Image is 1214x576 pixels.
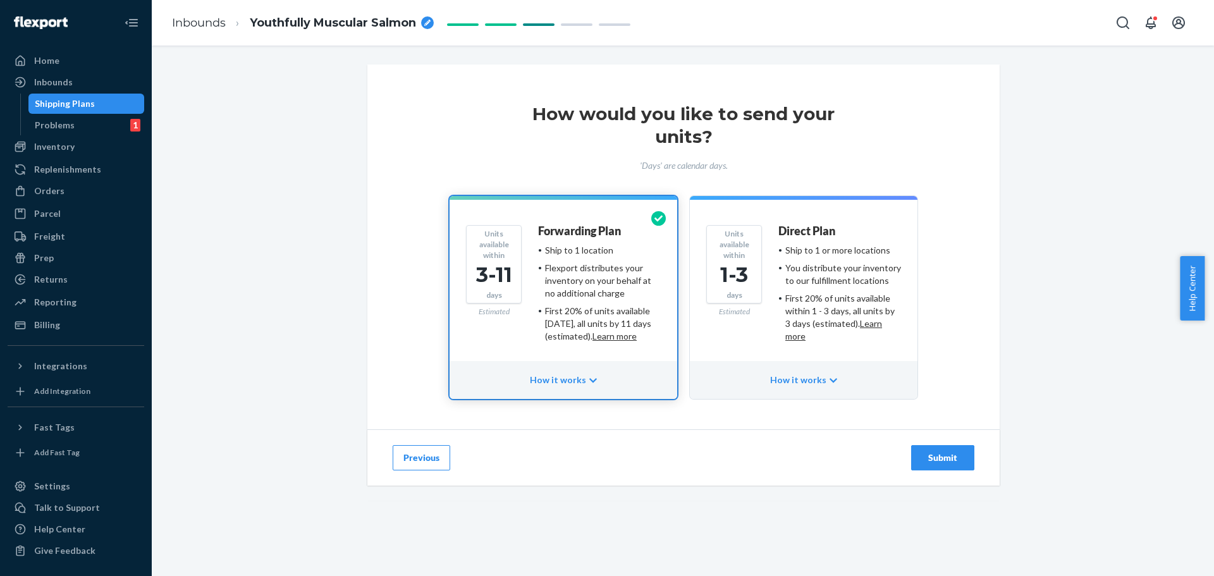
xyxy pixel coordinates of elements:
[34,54,59,67] div: Home
[472,260,516,290] div: 3-11
[8,315,144,335] a: Billing
[8,541,144,561] button: Give Feedback
[34,544,95,557] div: Give Feedback
[34,140,75,153] div: Inventory
[785,318,882,341] a: Learn more
[778,225,835,238] h4: Direct Plan
[785,292,901,343] div: First 20% of units available within 1 - 3 days, all units by 3 days (estimated).
[28,115,145,135] a: Problems1
[1180,256,1205,321] button: Help Center
[785,244,890,257] div: Ship to 1 or more locations
[8,51,144,71] a: Home
[8,498,144,518] a: Talk to Support
[8,181,144,201] a: Orders
[34,252,54,264] div: Prep
[393,445,450,470] button: Previous
[34,207,61,220] div: Parcel
[14,16,68,29] img: Flexport logo
[466,225,522,303] div: Units available within days
[34,76,73,89] div: Inbounds
[8,292,144,312] a: Reporting
[592,331,637,341] a: Learn more
[479,307,510,316] span: Estimated
[8,476,144,496] a: Settings
[712,260,756,290] div: 1-3
[911,445,974,470] button: Submit
[690,361,917,399] div: How it works
[922,451,964,464] div: Submit
[8,519,144,539] a: Help Center
[34,296,77,309] div: Reporting
[8,204,144,224] a: Parcel
[34,319,60,331] div: Billing
[35,119,75,132] div: Problems
[538,225,621,238] h4: Forwarding Plan
[8,137,144,157] a: Inventory
[8,72,144,92] a: Inbounds
[28,94,145,114] a: Shipping Plans
[34,523,85,536] div: Help Center
[34,501,100,514] div: Talk to Support
[450,361,677,399] div: How it works
[8,443,144,463] a: Add Fast Tag
[8,248,144,268] a: Prep
[450,196,677,399] button: Units available within3-11daysEstimatedForwarding PlanShip to 1 locationFlexport distributes your...
[1110,10,1136,35] button: Open Search Box
[34,185,64,197] div: Orders
[34,163,101,176] div: Replenishments
[34,386,90,396] div: Add Integration
[35,97,95,110] div: Shipping Plans
[34,480,70,493] div: Settings
[719,307,750,316] span: Estimated
[8,269,144,290] a: Returns
[172,16,226,30] a: Inbounds
[250,15,416,32] span: Youthfully Muscular Salmon
[8,417,144,438] button: Fast Tags
[545,305,661,343] div: First 20% of units available [DATE], all units by 11 days (estimated).
[130,119,140,132] div: 1
[519,102,848,148] h2: How would you like to send your units?
[34,447,80,458] div: Add Fast Tag
[785,262,901,287] div: You distribute your inventory to our fulfillment locations
[1138,10,1163,35] button: Open notifications
[1166,10,1191,35] button: Open account menu
[545,262,661,300] div: Flexport distributes your inventory on your behalf at no additional charge
[34,421,75,434] div: Fast Tags
[640,160,728,171] span: 'Days' are calendar days.
[34,360,87,372] div: Integrations
[8,381,144,401] a: Add Integration
[34,273,68,286] div: Returns
[8,226,144,247] a: Freight
[690,196,917,399] button: Units available within1-3daysEstimatedDirect PlanShip to 1 or more locationsYou distribute your i...
[8,356,144,376] button: Integrations
[706,225,762,303] div: Units available within days
[162,4,444,42] ol: breadcrumbs
[34,230,65,243] div: Freight
[545,244,613,257] div: Ship to 1 location
[119,10,144,35] button: Close Navigation
[8,159,144,180] a: Replenishments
